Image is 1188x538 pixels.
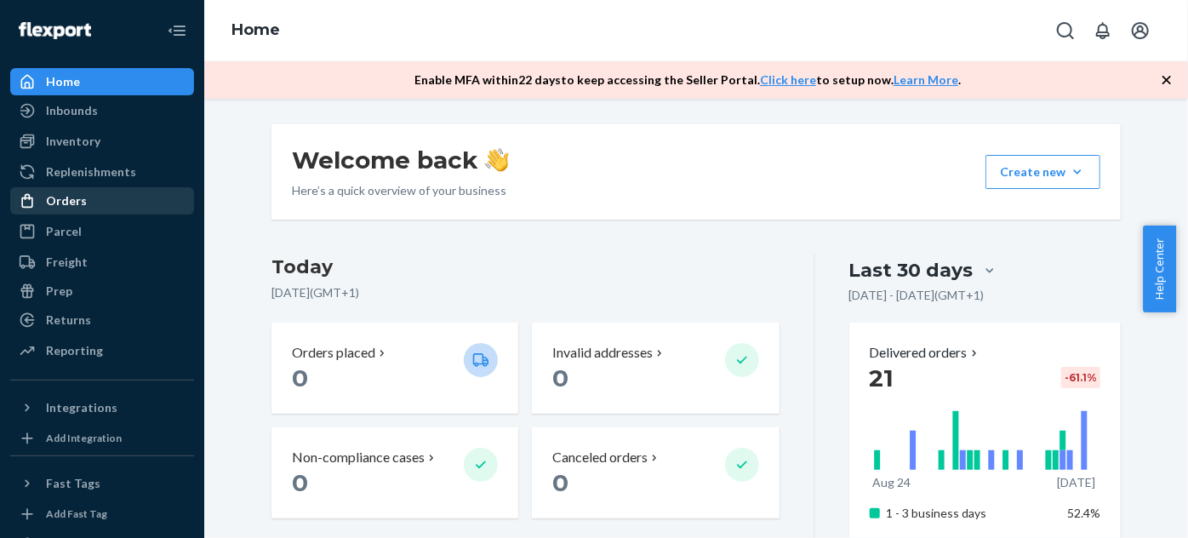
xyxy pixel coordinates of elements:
button: Non-compliance cases 0 [271,427,518,518]
img: hand-wave emoji [485,148,509,172]
a: Click here [760,72,816,87]
div: Last 30 days [849,257,974,283]
div: Replenishments [46,163,136,180]
div: Add Integration [46,431,122,445]
button: Fast Tags [10,470,194,497]
a: Parcel [10,218,194,245]
div: Fast Tags [46,475,100,492]
button: Open account menu [1123,14,1157,48]
img: Flexport logo [19,22,91,39]
button: Orders placed 0 [271,323,518,414]
button: Invalid addresses 0 [532,323,779,414]
div: Reporting [46,342,103,359]
ol: breadcrumbs [218,6,294,55]
button: Close Navigation [160,14,194,48]
p: Orders placed [292,343,375,363]
p: [DATE] ( GMT+1 ) [271,284,780,301]
a: Add Integration [10,428,194,449]
a: Add Fast Tag [10,504,194,524]
button: Open notifications [1086,14,1120,48]
span: 52.4% [1067,506,1100,520]
div: Add Fast Tag [46,507,107,521]
p: Invalid addresses [552,343,653,363]
a: Learn More [894,72,958,87]
p: Here’s a quick overview of your business [292,182,509,199]
div: Inbounds [46,102,98,119]
a: Inventory [10,128,194,155]
button: Create new [985,155,1100,189]
h3: Today [271,254,780,281]
div: -61.1 % [1061,367,1100,388]
div: Inventory [46,133,100,150]
span: 0 [552,468,568,497]
span: 0 [552,363,568,392]
button: Delivered orders [870,343,981,363]
div: Home [46,73,80,90]
p: 1 - 3 business days [887,505,1054,522]
div: Parcel [46,223,82,240]
p: Non-compliance cases [292,448,425,467]
a: Inbounds [10,97,194,124]
div: Orders [46,192,87,209]
a: Reporting [10,337,194,364]
h1: Welcome back [292,145,509,175]
div: Integrations [46,399,117,416]
p: Enable MFA within 22 days to keep accessing the Seller Portal. to setup now. . [414,72,961,89]
span: 0 [292,363,308,392]
button: Canceled orders 0 [532,427,779,518]
div: Prep [46,283,72,300]
p: Aug 24 [873,474,911,491]
div: Returns [46,312,91,329]
button: Help Center [1143,226,1176,312]
p: [DATE] - [DATE] ( GMT+1 ) [849,287,985,304]
a: Prep [10,278,194,305]
p: [DATE] [1058,474,1096,491]
a: Home [10,68,194,95]
span: 0 [292,468,308,497]
a: Replenishments [10,158,194,186]
p: Canceled orders [552,448,648,467]
a: Orders [10,187,194,215]
span: 21 [870,363,894,392]
div: Freight [46,254,88,271]
a: Freight [10,249,194,276]
a: Returns [10,306,194,334]
button: Open Search Box [1048,14,1082,48]
a: Home [231,20,280,39]
button: Integrations [10,394,194,421]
